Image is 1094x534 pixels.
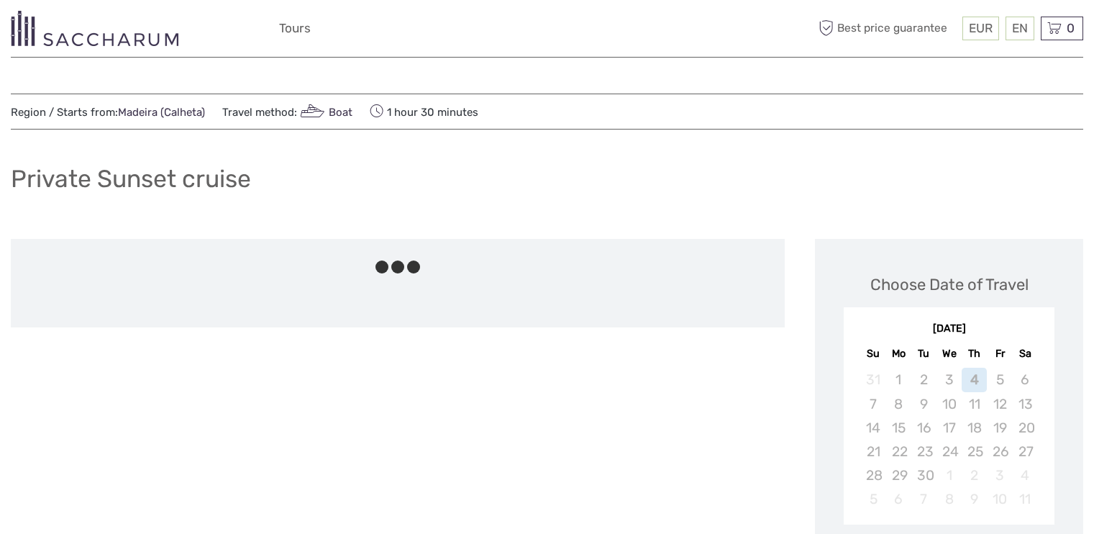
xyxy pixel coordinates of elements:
div: EN [1006,17,1034,40]
div: Not available Friday, September 19th, 2025 [987,416,1012,440]
div: Not available Tuesday, October 7th, 2025 [911,487,936,511]
div: Not available Sunday, August 31st, 2025 [860,368,885,392]
div: Not available Thursday, September 18th, 2025 [962,416,987,440]
div: Not available Sunday, September 28th, 2025 [860,463,885,487]
div: Not available Monday, September 29th, 2025 [886,463,911,487]
div: Not available Thursday, September 4th, 2025 [962,368,987,392]
h1: Private Sunset cruise [11,164,251,194]
span: EUR [969,21,993,35]
div: Not available Saturday, October 4th, 2025 [1013,463,1038,487]
div: Not available Sunday, September 14th, 2025 [860,416,885,440]
div: Choose Date of Travel [870,273,1029,296]
div: Not available Friday, October 10th, 2025 [987,487,1012,511]
a: Tours [279,18,311,39]
div: Not available Sunday, September 7th, 2025 [860,392,885,416]
div: Not available Tuesday, September 23rd, 2025 [911,440,936,463]
div: Not available Friday, September 26th, 2025 [987,440,1012,463]
div: Not available Monday, September 22nd, 2025 [886,440,911,463]
div: Not available Monday, September 1st, 2025 [886,368,911,392]
div: Not available Saturday, September 27th, 2025 [1013,440,1038,463]
div: Not available Saturday, October 11th, 2025 [1013,487,1038,511]
div: Not available Thursday, October 2nd, 2025 [962,463,987,487]
div: Not available Friday, September 5th, 2025 [987,368,1012,392]
div: Not available Thursday, September 25th, 2025 [962,440,987,463]
div: Not available Wednesday, September 10th, 2025 [936,392,962,416]
div: Not available Wednesday, September 24th, 2025 [936,440,962,463]
div: Not available Tuesday, September 2nd, 2025 [911,368,936,392]
div: [DATE] [844,322,1054,337]
div: Not available Tuesday, September 16th, 2025 [911,416,936,440]
span: Best price guarantee [815,17,959,40]
div: We [936,344,962,363]
div: Not available Friday, September 12th, 2025 [987,392,1012,416]
div: Not available Monday, September 15th, 2025 [886,416,911,440]
div: Not available Monday, September 8th, 2025 [886,392,911,416]
div: Not available Saturday, September 6th, 2025 [1013,368,1038,392]
img: 3281-7c2c6769-d4eb-44b0-bed6-48b5ed3f104e_logo_small.png [11,11,178,46]
div: Not available Wednesday, October 8th, 2025 [936,487,962,511]
div: month 2025-09 [849,368,1050,511]
span: Region / Starts from: [11,105,205,120]
div: Not available Saturday, September 20th, 2025 [1013,416,1038,440]
div: Not available Thursday, September 11th, 2025 [962,392,987,416]
div: Fr [987,344,1012,363]
div: Not available Monday, October 6th, 2025 [886,487,911,511]
span: 0 [1065,21,1077,35]
div: Not available Sunday, October 5th, 2025 [860,487,885,511]
div: Not available Tuesday, September 30th, 2025 [911,463,936,487]
div: Not available Tuesday, September 9th, 2025 [911,392,936,416]
div: Sa [1013,344,1038,363]
span: Travel method: [222,101,352,122]
div: Not available Saturday, September 13th, 2025 [1013,392,1038,416]
div: Mo [886,344,911,363]
div: Su [860,344,885,363]
div: Not available Wednesday, October 1st, 2025 [936,463,962,487]
div: Th [962,344,987,363]
div: Not available Sunday, September 21st, 2025 [860,440,885,463]
a: Madeira (Calheta) [118,106,205,119]
a: Boat [297,106,352,119]
div: Not available Wednesday, September 3rd, 2025 [936,368,962,392]
div: Not available Friday, October 3rd, 2025 [987,463,1012,487]
div: Not available Wednesday, September 17th, 2025 [936,416,962,440]
div: Not available Thursday, October 9th, 2025 [962,487,987,511]
div: Tu [911,344,936,363]
span: 1 hour 30 minutes [370,101,478,122]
